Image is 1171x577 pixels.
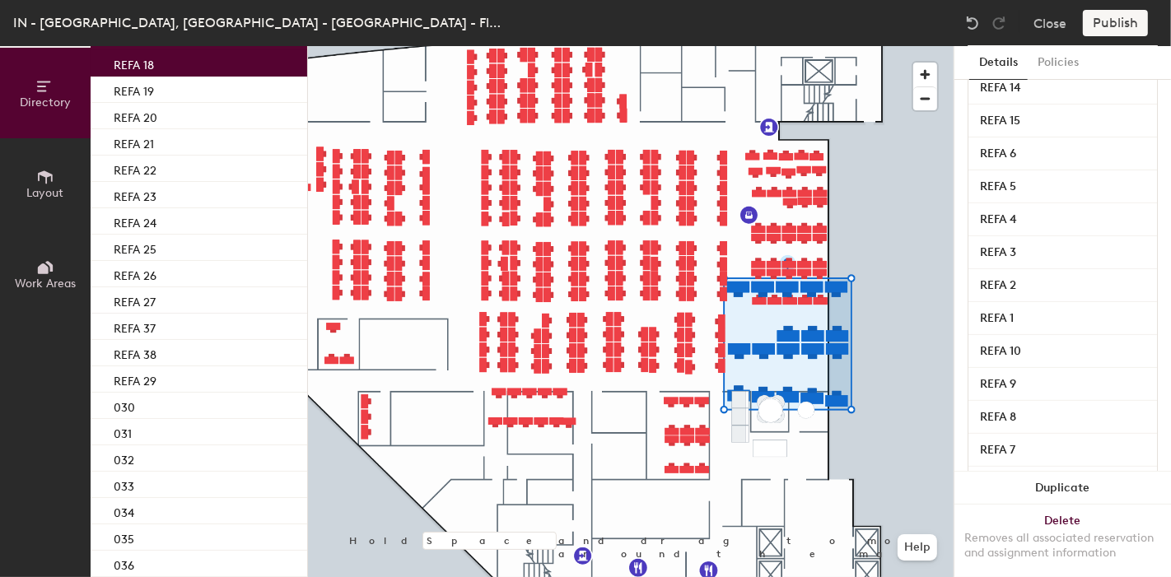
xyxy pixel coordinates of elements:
[972,109,1154,133] input: Unnamed desk
[15,277,76,291] span: Work Areas
[13,12,507,33] div: IN - [GEOGRAPHIC_DATA], [GEOGRAPHIC_DATA] - [GEOGRAPHIC_DATA] - Floor 11
[991,15,1007,31] img: Redo
[972,274,1154,297] input: Unnamed desk
[114,291,156,309] p: REFA 27
[114,370,156,389] p: REFA 29
[114,133,154,151] p: REFA 21
[898,534,937,561] button: Help
[27,186,64,200] span: Layout
[20,95,71,109] span: Directory
[954,505,1171,577] button: DeleteRemoves all associated reservation and assignment information
[114,264,156,283] p: REFA 26
[972,406,1154,429] input: Unnamed desk
[114,501,134,520] p: 034
[972,439,1154,462] input: Unnamed desk
[972,307,1154,330] input: Unnamed desk
[972,77,1154,100] input: Unnamed desk
[114,449,134,468] p: 032
[114,80,154,99] p: REFA 19
[964,15,981,31] img: Undo
[972,373,1154,396] input: Unnamed desk
[114,554,134,573] p: 036
[114,422,132,441] p: 031
[972,241,1154,264] input: Unnamed desk
[972,208,1154,231] input: Unnamed desk
[1028,46,1089,80] button: Policies
[114,317,156,336] p: REFA 37
[969,46,1028,80] button: Details
[972,142,1154,165] input: Unnamed desk
[964,531,1161,561] div: Removes all associated reservation and assignment information
[114,396,135,415] p: 030
[114,185,156,204] p: REFA 23
[972,340,1154,363] input: Unnamed desk
[114,212,156,230] p: REFA 24
[114,54,154,72] p: REFA 18
[1033,10,1066,36] button: Close
[114,106,157,125] p: REFA 20
[114,159,156,178] p: REFA 22
[954,472,1171,505] button: Duplicate
[114,475,134,494] p: 033
[114,528,134,547] p: 035
[972,175,1154,198] input: Unnamed desk
[114,343,156,362] p: REFA 38
[114,238,156,257] p: REFA 25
